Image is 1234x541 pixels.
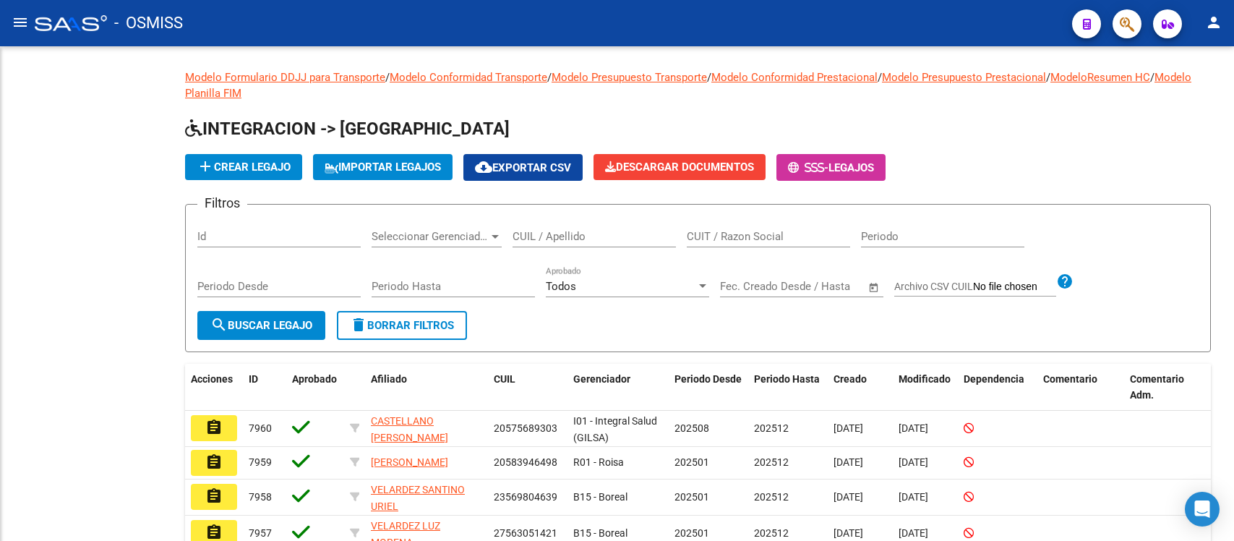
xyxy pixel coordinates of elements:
span: 202501 [674,527,709,539]
button: Crear Legajo [185,154,302,180]
mat-icon: search [210,316,228,333]
mat-icon: help [1056,273,1074,290]
span: Descargar Documentos [605,161,754,174]
span: [DATE] [834,422,863,434]
button: IMPORTAR LEGAJOS [313,154,453,180]
span: 202501 [674,491,709,503]
mat-icon: assignment [205,487,223,505]
span: 7958 [249,491,272,503]
span: [PERSON_NAME] [371,456,448,468]
span: INTEGRACION -> [GEOGRAPHIC_DATA] [185,119,510,139]
span: [DATE] [899,422,928,434]
span: Todos [546,280,576,293]
span: - [788,161,828,174]
span: Aprobado [292,373,337,385]
h3: Filtros [197,193,247,213]
span: Periodo Desde [674,373,742,385]
mat-icon: add [197,158,214,175]
span: Afiliado [371,373,407,385]
a: ModeloResumen HC [1050,71,1150,84]
span: Modificado [899,373,951,385]
datatable-header-cell: Comentario [1037,364,1124,412]
span: Borrar Filtros [350,319,454,332]
span: - OSMISS [114,7,183,39]
datatable-header-cell: ID [243,364,286,412]
span: I01 - Integral Salud (GILSA) [573,415,657,443]
span: 20575689303 [494,422,557,434]
a: Modelo Presupuesto Transporte [552,71,707,84]
a: Modelo Presupuesto Prestacional [882,71,1046,84]
mat-icon: assignment [205,453,223,471]
span: 27563051421 [494,527,557,539]
datatable-header-cell: Comentario Adm. [1124,364,1211,412]
span: 202501 [674,456,709,468]
button: Buscar Legajo [197,311,325,340]
span: Seleccionar Gerenciador [372,230,489,243]
span: 202512 [754,491,789,503]
datatable-header-cell: Modificado [893,364,958,412]
datatable-header-cell: Aprobado [286,364,344,412]
input: Archivo CSV CUIL [973,281,1056,294]
span: B15 - Boreal [573,527,627,539]
datatable-header-cell: Gerenciador [567,364,669,412]
span: Gerenciador [573,373,630,385]
a: Modelo Conformidad Prestacional [711,71,878,84]
button: Descargar Documentos [594,154,766,180]
span: Archivo CSV CUIL [894,281,973,292]
span: CUIL [494,373,515,385]
span: [DATE] [899,491,928,503]
span: Comentario [1043,373,1097,385]
span: VELARDEZ SANTINO URIEL [371,484,465,512]
input: Fecha inicio [720,280,779,293]
a: Modelo Formulario DDJJ para Transporte [185,71,385,84]
datatable-header-cell: CUIL [488,364,567,412]
datatable-header-cell: Dependencia [958,364,1037,412]
span: [DATE] [834,491,863,503]
span: 20583946498 [494,456,557,468]
span: R01 - Roisa [573,456,624,468]
datatable-header-cell: Creado [828,364,893,412]
button: -Legajos [776,154,886,181]
span: Exportar CSV [475,161,571,174]
button: Exportar CSV [463,154,583,181]
span: Periodo Hasta [754,373,820,385]
span: 202512 [754,422,789,434]
mat-icon: cloud_download [475,158,492,176]
span: IMPORTAR LEGAJOS [325,161,441,174]
span: B15 - Boreal [573,491,627,503]
span: 7959 [249,456,272,468]
span: ID [249,373,258,385]
span: 7960 [249,422,272,434]
mat-icon: assignment [205,419,223,436]
datatable-header-cell: Periodo Hasta [748,364,828,412]
span: 23569804639 [494,491,557,503]
mat-icon: person [1205,14,1222,31]
mat-icon: menu [12,14,29,31]
input: Fecha fin [792,280,862,293]
span: Legajos [828,161,874,174]
span: Buscar Legajo [210,319,312,332]
span: [DATE] [899,456,928,468]
button: Borrar Filtros [337,311,467,340]
span: 202512 [754,456,789,468]
span: Acciones [191,373,233,385]
span: Dependencia [964,373,1024,385]
datatable-header-cell: Afiliado [365,364,488,412]
a: Modelo Conformidad Transporte [390,71,547,84]
span: 202508 [674,422,709,434]
span: Creado [834,373,867,385]
span: CASTELLANO [PERSON_NAME] [371,415,448,443]
span: 7957 [249,527,272,539]
span: Comentario Adm. [1130,373,1184,401]
button: Open calendar [866,279,883,296]
span: 202512 [754,527,789,539]
span: [DATE] [834,456,863,468]
span: Crear Legajo [197,161,291,174]
span: [DATE] [899,527,928,539]
datatable-header-cell: Periodo Desde [669,364,748,412]
span: [DATE] [834,527,863,539]
mat-icon: delete [350,316,367,333]
datatable-header-cell: Acciones [185,364,243,412]
div: Open Intercom Messenger [1185,492,1220,527]
mat-icon: assignment [205,524,223,541]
